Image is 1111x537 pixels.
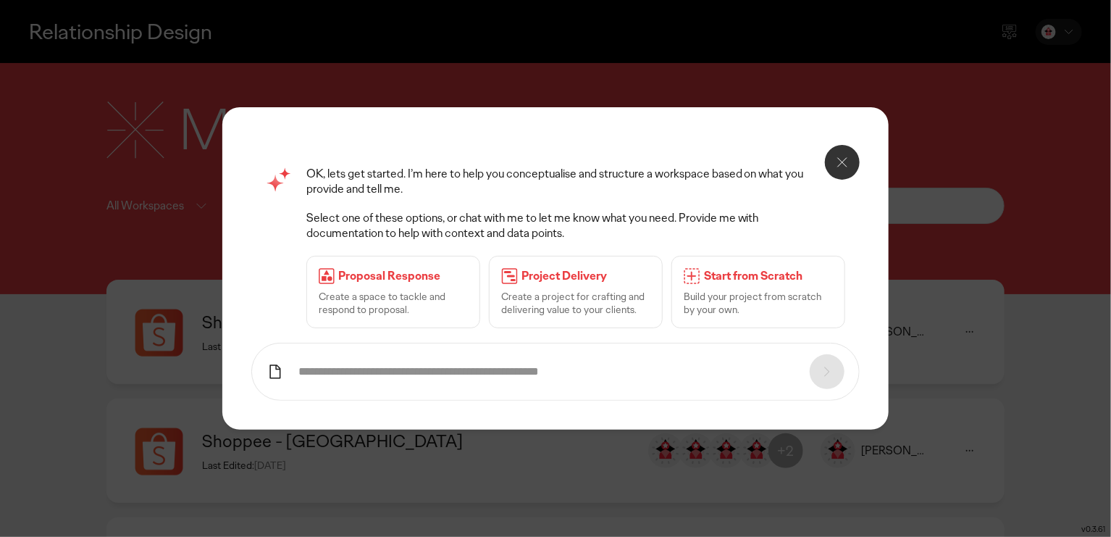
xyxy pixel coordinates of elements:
p: Start from Scratch [704,269,833,284]
p: Build your project from scratch by your own. [684,290,833,316]
p: Create a space to tackle and respond to proposal. [319,290,468,316]
p: Project Delivery [521,269,650,284]
p: Create a project for crafting and delivering value to your clients. [501,290,650,316]
p: Select one of these options, or chat with me to let me know what you need. Provide me with docume... [306,211,845,241]
p: Proposal Response [338,269,468,284]
p: OK, lets get started. I’m here to help you conceptualise and structure a workspace based on what ... [306,167,845,197]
